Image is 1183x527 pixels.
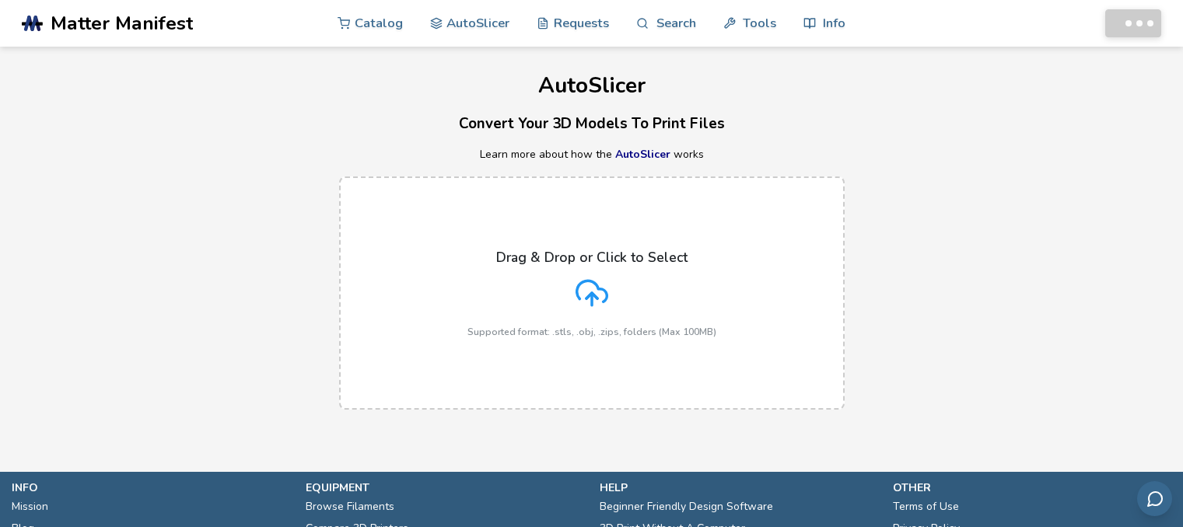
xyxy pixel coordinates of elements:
p: Drag & Drop or Click to Select [496,250,688,265]
a: Beginner Friendly Design Software [600,496,773,518]
p: Supported format: .stls, .obj, .zips, folders (Max 100MB) [467,326,716,337]
a: Browse Filaments [306,496,394,518]
p: equipment [306,480,584,496]
p: other [893,480,1171,496]
button: Send feedback via email [1137,481,1172,516]
p: info [12,480,290,496]
span: Matter Manifest [51,12,193,34]
a: Mission [12,496,48,518]
p: help [600,480,878,496]
a: Terms of Use [893,496,959,518]
a: AutoSlicer [615,147,670,162]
